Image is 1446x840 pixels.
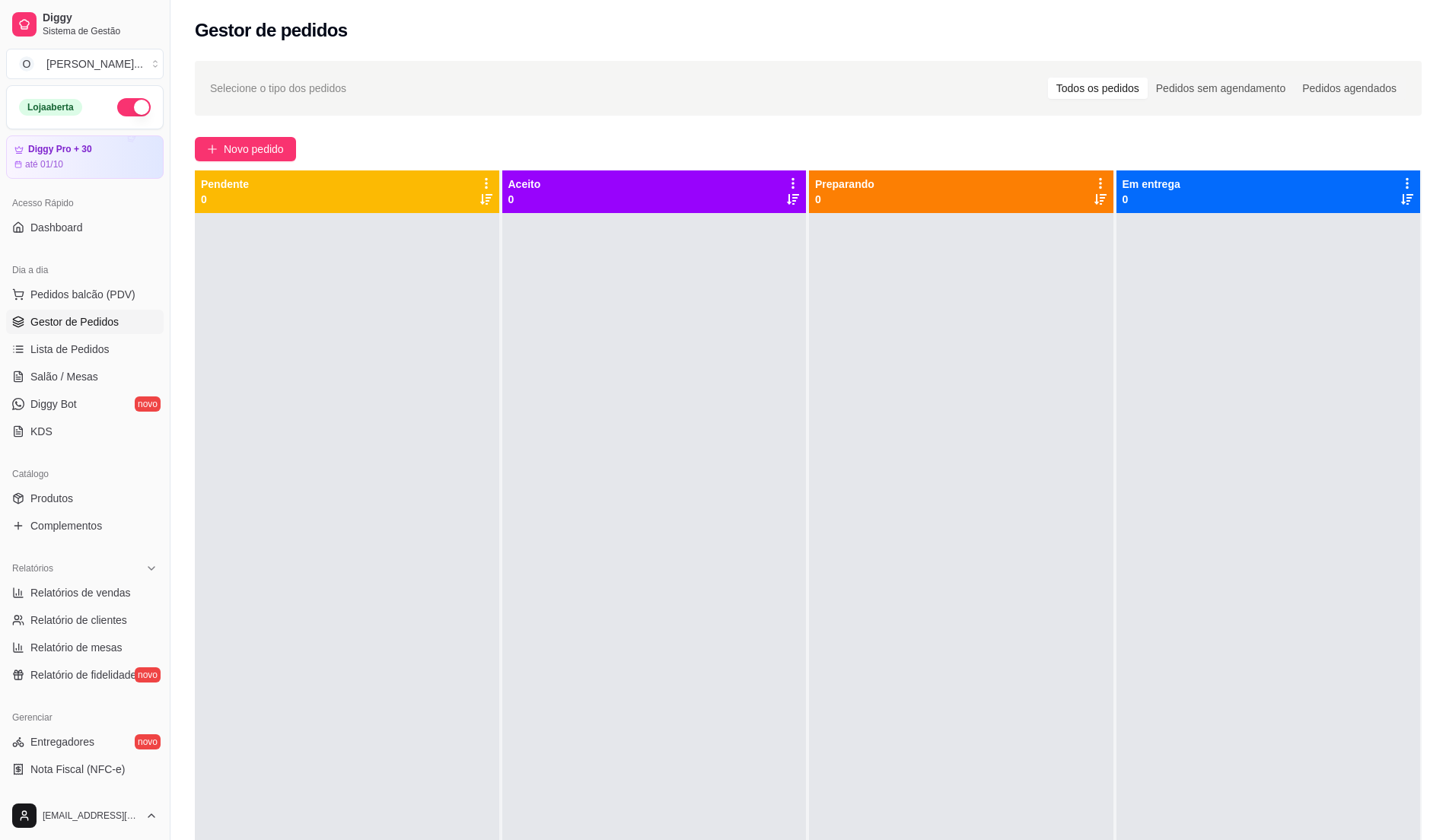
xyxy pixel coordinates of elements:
a: Diggy Pro + 30até 01/10 [6,135,164,179]
span: Gestor de Pedidos [30,314,119,329]
p: Em entrega [1123,177,1180,192]
a: Salão / Mesas [6,364,164,389]
span: Controle de caixa [30,789,113,804]
a: Produtos [6,486,164,511]
p: 0 [201,192,249,207]
span: Produtos [30,491,73,506]
span: Relatórios de vendas [30,585,131,600]
a: Diggy Botnovo [6,392,164,416]
a: DiggySistema de Gestão [6,6,164,43]
span: Diggy [43,11,158,25]
span: Relatório de clientes [30,612,127,628]
a: Relatório de fidelidadenovo [6,663,164,687]
span: Complementos [30,518,102,533]
button: Novo pedido [195,137,296,161]
article: Diggy Pro + 30 [28,144,92,155]
button: Select a team [6,49,164,79]
p: Aceito [508,177,541,192]
p: Preparando [815,177,874,192]
a: Nota Fiscal (NFC-e) [6,757,164,781]
p: 0 [815,192,874,207]
span: Salão / Mesas [30,369,98,384]
a: KDS [6,419,164,444]
span: Novo pedido [224,141,284,157]
span: KDS [30,424,53,439]
p: 0 [1123,192,1180,207]
div: Acesso Rápido [6,191,164,215]
span: Diggy Bot [30,396,77,412]
span: Sistema de Gestão [43,25,158,37]
a: Controle de caixa [6,784,164,809]
div: Todos os pedidos [1048,78,1148,99]
div: Pedidos sem agendamento [1148,78,1294,99]
a: Relatório de clientes [6,608,164,632]
a: Lista de Pedidos [6,337,164,361]
a: Relatório de mesas [6,635,164,660]
span: Pedidos balcão (PDV) [30,287,135,302]
article: até 01/10 [25,158,63,170]
button: [EMAIL_ADDRESS][DOMAIN_NAME] [6,797,164,834]
div: Pedidos agendados [1294,78,1405,99]
p: 0 [508,192,541,207]
div: Gerenciar [6,705,164,730]
a: Entregadoresnovo [6,730,164,754]
div: Loja aberta [19,99,82,116]
span: Relatório de fidelidade [30,667,136,682]
span: O [19,56,34,72]
a: Dashboard [6,215,164,240]
p: Pendente [201,177,249,192]
div: Dia a dia [6,258,164,282]
div: [PERSON_NAME] ... [46,56,143,72]
span: Selecione o tipo dos pedidos [210,80,346,97]
span: Dashboard [30,220,83,235]
span: Nota Fiscal (NFC-e) [30,762,125,777]
h2: Gestor de pedidos [195,18,348,43]
span: Lista de Pedidos [30,342,110,357]
span: Relatórios [12,562,53,574]
span: Entregadores [30,734,94,749]
span: Relatório de mesas [30,640,123,655]
span: plus [207,144,218,154]
div: Catálogo [6,462,164,486]
button: Pedidos balcão (PDV) [6,282,164,307]
button: Alterar Status [117,98,151,116]
a: Gestor de Pedidos [6,310,164,334]
a: Complementos [6,514,164,538]
a: Relatórios de vendas [6,581,164,605]
span: [EMAIL_ADDRESS][DOMAIN_NAME] [43,810,139,822]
